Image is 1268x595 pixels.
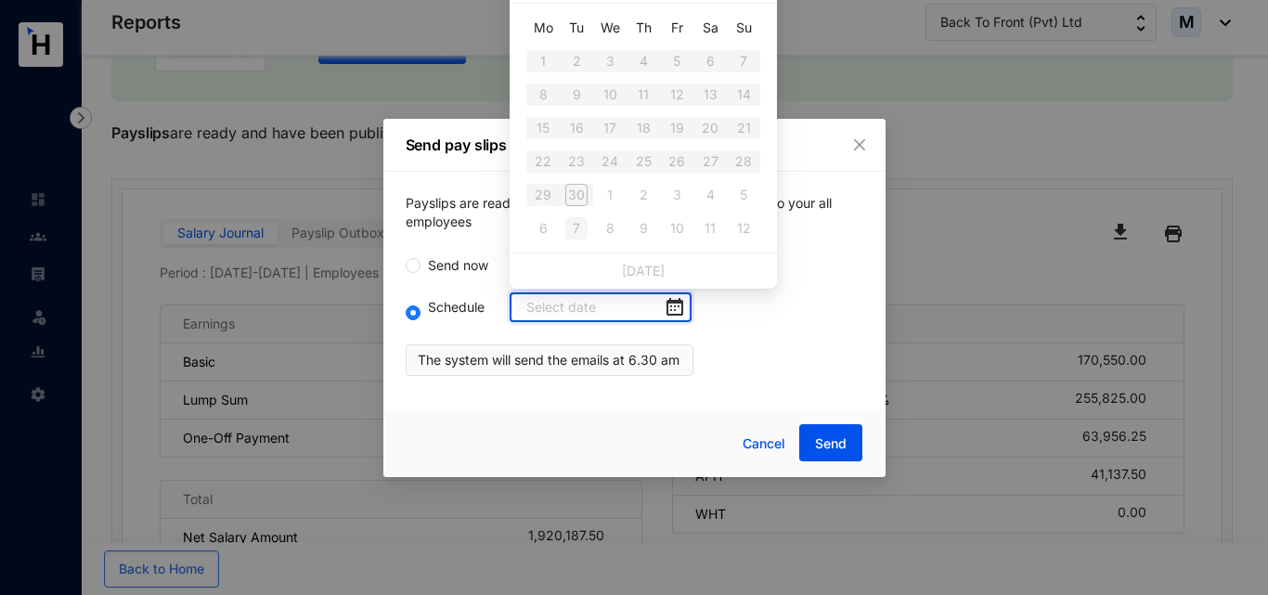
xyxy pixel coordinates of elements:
td: 2025-10-05 [727,178,760,212]
th: Fr [660,11,693,45]
th: Sa [693,11,727,45]
td: 2025-10-08 [593,212,627,245]
td: 2025-10-06 [526,212,560,245]
div: 2 [632,184,654,206]
span: Send [815,434,847,453]
span: Cancel [743,433,785,454]
input: Select date [526,297,663,317]
div: 3 [666,184,688,206]
div: 11 [699,217,721,239]
td: 2025-10-11 [693,212,727,245]
div: 1 [599,184,621,206]
td: 2025-10-04 [693,178,727,212]
p: Payslips are ready and have been published. Email payslips to your all employees [406,194,863,231]
div: 6 [532,217,554,239]
button: Send [799,424,862,461]
p: The system will send the emails at 6.30 am [411,349,679,369]
div: 7 [565,217,588,239]
div: 5 [732,184,755,206]
p: Send pay slips [406,134,863,156]
td: 2025-10-09 [627,212,660,245]
div: 12 [732,217,755,239]
th: Th [627,11,660,45]
th: Su [727,11,760,45]
th: Tu [560,11,593,45]
span: close [852,137,867,152]
td: 2025-10-12 [727,212,760,245]
span: Send now [421,255,496,276]
td: 2025-10-10 [660,212,693,245]
div: 8 [599,217,621,239]
button: Close [849,135,870,155]
td: 2025-10-01 [593,178,627,212]
td: 2025-10-03 [660,178,693,212]
td: 2025-10-07 [560,212,593,245]
div: 4 [699,184,721,206]
div: 9 [632,217,654,239]
button: Cancel [729,425,799,462]
td: 2025-10-02 [627,178,660,212]
th: Mo [526,11,560,45]
div: 10 [666,217,688,239]
th: We [593,11,627,45]
span: Schedule [421,297,492,317]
